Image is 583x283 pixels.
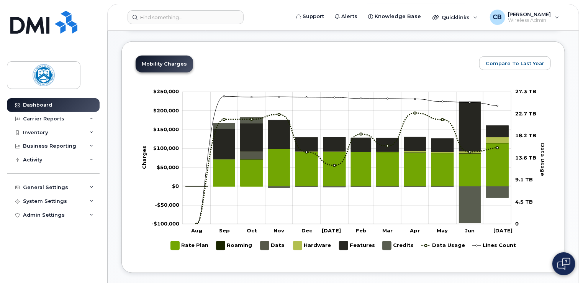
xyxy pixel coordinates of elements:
g: Roaming [216,238,252,253]
tspan: Oct [246,228,257,234]
tspan: $150,000 [153,126,179,132]
tspan: Jun [465,228,474,234]
span: Support [303,13,324,20]
g: $0 [153,145,179,151]
g: $0 [153,89,179,95]
span: Alerts [341,13,357,20]
tspan: Dec [301,228,312,234]
tspan: May [437,228,448,234]
tspan: 18.2 TB [515,133,536,139]
tspan: [DATE] [493,228,513,234]
g: Legend [170,238,516,253]
g: Lines Count [472,238,516,253]
tspan: Feb [356,228,367,234]
div: Christopher Bemis [485,10,565,25]
span: Compare To Last Year [486,60,544,67]
tspan: $100,000 [153,145,179,151]
span: Knowledge Base [375,13,421,20]
tspan: 9.1 TB [515,177,533,183]
button: Compare To Last Year [479,56,551,70]
tspan: 0 [515,221,519,227]
g: Hardware [293,238,331,253]
tspan: Apr [409,228,420,234]
g: Features [339,238,375,253]
tspan: Aug [191,228,202,234]
tspan: 13.6 TB [515,155,536,161]
g: Credits [382,238,414,253]
tspan: $0 [172,183,179,189]
tspan: Data Usage [540,143,546,176]
tspan: Nov [273,228,284,234]
tspan: Mar [382,228,393,234]
tspan: $50,000 [157,164,179,170]
g: Data [260,238,285,253]
a: Mobility Charges [136,56,193,72]
a: Knowledge Base [363,9,426,24]
span: CB [493,13,502,22]
input: Find something... [128,10,244,24]
span: Wireless Admin [508,17,551,23]
g: $0 [151,221,179,227]
img: Open chat [557,258,570,270]
tspan: -$50,000 [155,202,179,208]
tspan: 4.5 TB [515,199,533,205]
tspan: $200,000 [153,107,179,114]
a: Support [291,9,329,24]
g: $0 [157,164,179,170]
span: Quicklinks [442,14,470,20]
tspan: [DATE] [322,228,341,234]
tspan: 22.7 TB [515,110,536,117]
g: Chart [141,89,546,253]
tspan: Sep [219,228,230,234]
tspan: 27.3 TB [515,89,536,95]
tspan: $250,000 [153,89,179,95]
a: Alerts [329,9,363,24]
g: $0 [153,107,179,114]
span: [PERSON_NAME] [508,11,551,17]
g: $0 [153,126,179,132]
g: Rate Plan [170,238,208,253]
g: $0 [155,202,179,208]
tspan: Charges [141,146,147,169]
g: Rate Plan [185,143,508,187]
tspan: -$100,000 [151,221,179,227]
div: Quicklinks [427,10,483,25]
g: Data Usage [421,238,465,253]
